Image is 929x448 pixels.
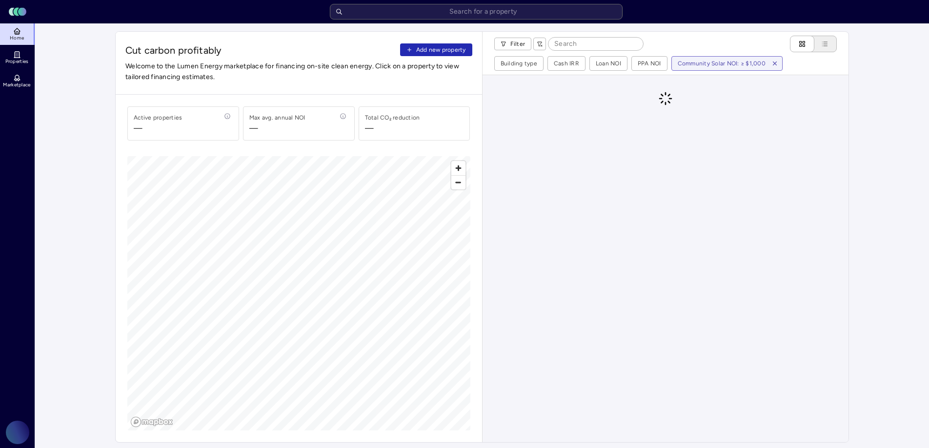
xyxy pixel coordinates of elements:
[451,161,465,175] button: Zoom in
[249,113,305,122] div: Max avg. annual NOI
[678,59,766,68] div: Community Solar NOI: ≥ $1,000
[495,57,543,70] button: Building type
[5,59,29,64] span: Properties
[590,57,627,70] button: Loan NOI
[125,43,396,57] span: Cut carbon profitably
[130,416,173,428] a: Mapbox logo
[416,45,466,55] span: Add new property
[596,59,621,68] div: Loan NOI
[10,35,24,41] span: Home
[134,122,182,134] span: —
[672,57,767,70] button: Community Solar NOI: ≥ $1,000
[805,36,837,52] button: List view
[365,113,420,122] div: Total CO₂ reduction
[127,156,470,430] canvas: Map
[548,38,643,50] input: Search
[548,57,585,70] button: Cash IRR
[790,36,814,52] button: Cards view
[125,61,472,82] span: Welcome to the Lumen Energy marketplace for financing on-site clean energy. Click on a property t...
[249,122,305,134] span: —
[451,175,465,189] button: Zoom out
[638,59,661,68] div: PPA NOI
[501,59,537,68] div: Building type
[510,39,525,49] span: Filter
[632,57,667,70] button: PPA NOI
[3,82,30,88] span: Marketplace
[451,176,465,189] span: Zoom out
[494,38,532,50] button: Filter
[400,43,472,56] button: Add new property
[554,59,579,68] div: Cash IRR
[134,113,182,122] div: Active properties
[365,122,374,134] div: —
[330,4,623,20] input: Search for a property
